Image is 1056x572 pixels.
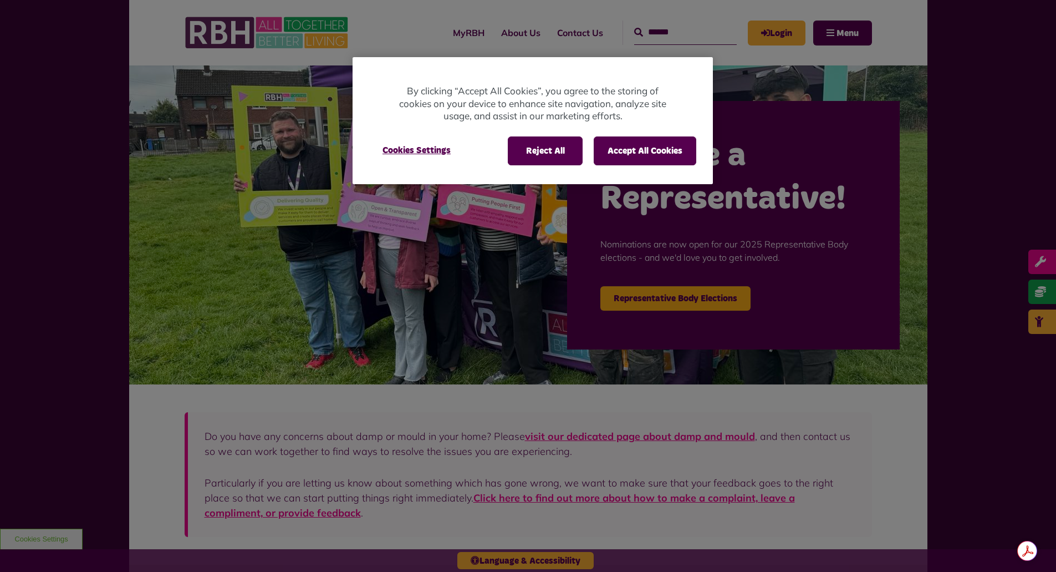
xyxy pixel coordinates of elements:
[353,57,713,184] div: Cookie banner
[369,136,464,164] button: Cookies Settings
[353,57,713,184] div: Privacy
[594,136,696,165] button: Accept All Cookies
[508,136,583,165] button: Reject All
[397,85,669,123] p: By clicking “Accept All Cookies”, you agree to the storing of cookies on your device to enhance s...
